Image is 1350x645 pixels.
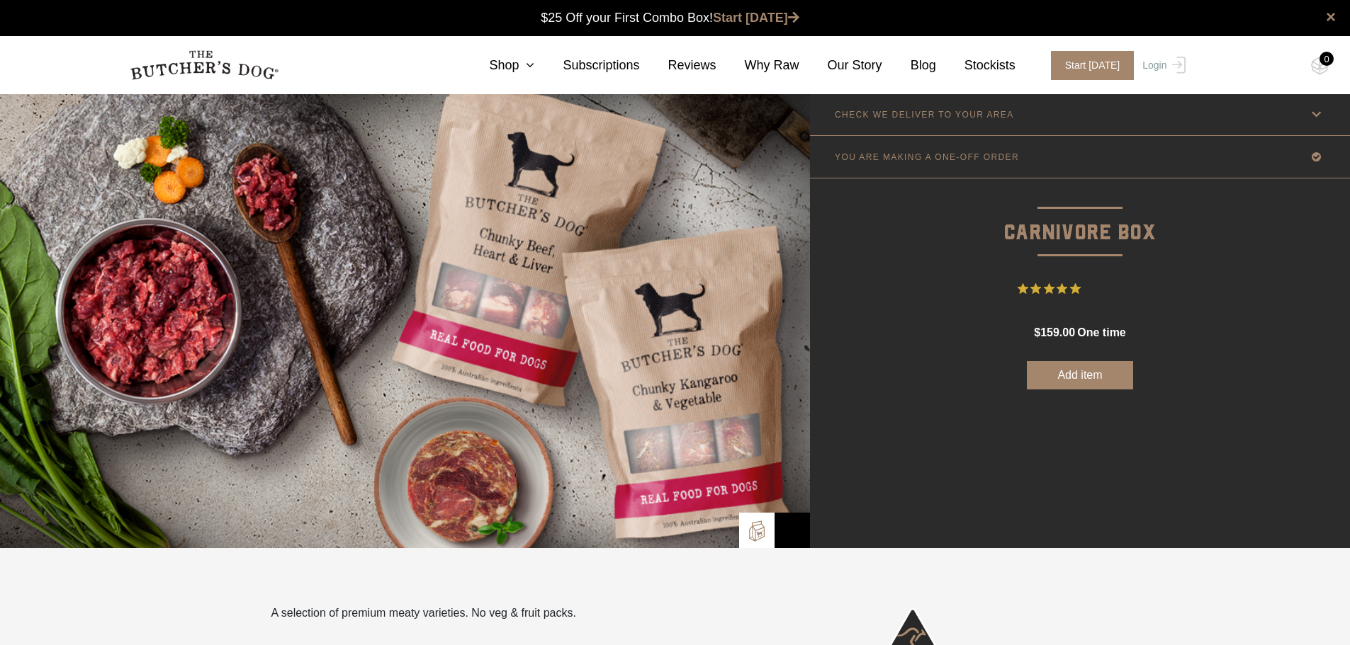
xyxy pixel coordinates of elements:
[1311,57,1329,75] img: TBD_Cart-Empty.png
[746,520,767,542] img: TBD_Build-A-Box.png
[1077,326,1125,338] span: one time
[835,110,1014,120] p: CHECK WE DELIVER TO YOUR AREA
[810,93,1350,135] a: CHECK WE DELIVER TO YOUR AREA
[1037,51,1140,80] a: Start [DATE]
[461,56,534,75] a: Shop
[810,136,1350,178] a: YOU ARE MAKING A ONE-OFF ORDER
[882,56,936,75] a: Blog
[1051,51,1135,80] span: Start [DATE]
[534,56,639,75] a: Subscriptions
[640,56,716,75] a: Reviews
[782,520,803,541] img: Bowl-Icon2.png
[936,56,1016,75] a: Stockists
[713,11,799,25] a: Start [DATE]
[835,152,1019,162] p: YOU ARE MAKING A ONE-OFF ORDER
[799,56,882,75] a: Our Story
[1320,52,1334,66] div: 0
[1027,361,1133,389] button: Add item
[1139,51,1185,80] a: Login
[1326,8,1336,25] a: close
[1086,278,1143,299] span: 27 Reviews
[1040,326,1075,338] span: 159.00
[716,56,799,75] a: Why Raw
[1018,278,1143,299] button: Rated 4.9 out of 5 stars from 27 reviews. Jump to reviews.
[1034,326,1040,338] span: $
[810,178,1350,250] p: Carnivore Box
